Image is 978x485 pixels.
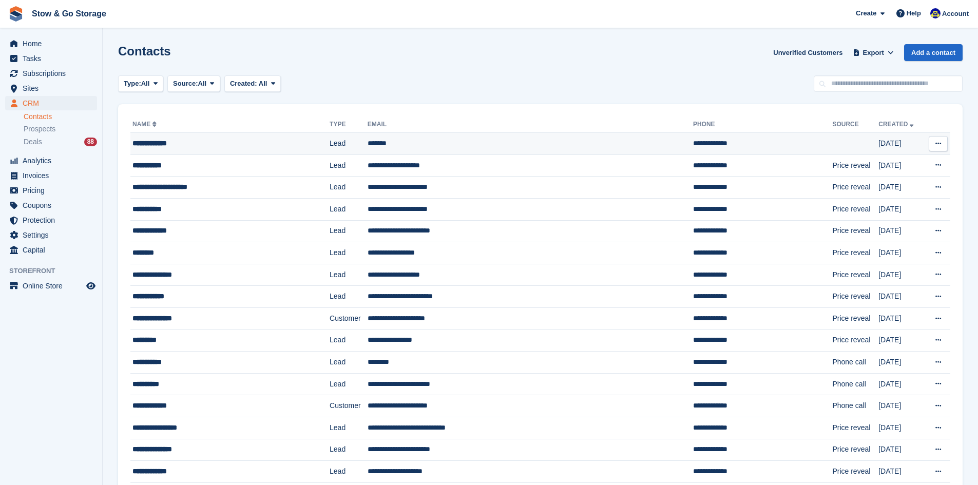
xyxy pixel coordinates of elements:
[863,48,884,58] span: Export
[259,80,267,87] span: All
[330,352,368,374] td: Lead
[878,352,924,374] td: [DATE]
[124,79,141,89] span: Type:
[832,117,878,133] th: Source
[878,307,924,329] td: [DATE]
[832,264,878,286] td: Price reveal
[330,220,368,242] td: Lead
[141,79,150,89] span: All
[330,154,368,177] td: Lead
[167,75,220,92] button: Source: All
[330,198,368,220] td: Lead
[878,439,924,461] td: [DATE]
[330,133,368,155] td: Lead
[173,79,198,89] span: Source:
[23,81,84,95] span: Sites
[878,121,916,128] a: Created
[330,307,368,329] td: Customer
[24,112,97,122] a: Contacts
[8,6,24,22] img: stora-icon-8386f47178a22dfd0bd8f6a31ec36ba5ce8667c1dd55bd0f319d3a0aa187defe.svg
[23,228,84,242] span: Settings
[878,264,924,286] td: [DATE]
[878,198,924,220] td: [DATE]
[832,417,878,439] td: Price reveal
[24,124,55,134] span: Prospects
[24,124,97,134] a: Prospects
[23,243,84,257] span: Capital
[878,461,924,483] td: [DATE]
[224,75,281,92] button: Created: All
[330,242,368,264] td: Lead
[23,153,84,168] span: Analytics
[132,121,159,128] a: Name
[878,373,924,395] td: [DATE]
[23,213,84,227] span: Protection
[832,307,878,329] td: Price reveal
[878,177,924,199] td: [DATE]
[878,133,924,155] td: [DATE]
[832,177,878,199] td: Price reveal
[904,44,963,61] a: Add a contact
[5,279,97,293] a: menu
[907,8,921,18] span: Help
[23,51,84,66] span: Tasks
[5,213,97,227] a: menu
[832,395,878,417] td: Phone call
[832,154,878,177] td: Price reveal
[5,81,97,95] a: menu
[330,117,368,133] th: Type
[878,242,924,264] td: [DATE]
[198,79,207,89] span: All
[23,168,84,183] span: Invoices
[5,243,97,257] a: menu
[832,286,878,308] td: Price reveal
[832,373,878,395] td: Phone call
[832,220,878,242] td: Price reveal
[5,96,97,110] a: menu
[693,117,833,133] th: Phone
[23,198,84,212] span: Coupons
[769,44,847,61] a: Unverified Customers
[5,36,97,51] a: menu
[24,137,97,147] a: Deals 88
[230,80,257,87] span: Created:
[330,395,368,417] td: Customer
[832,329,878,352] td: Price reveal
[84,138,97,146] div: 88
[942,9,969,19] span: Account
[878,329,924,352] td: [DATE]
[330,177,368,199] td: Lead
[851,44,896,61] button: Export
[878,286,924,308] td: [DATE]
[330,329,368,352] td: Lead
[878,154,924,177] td: [DATE]
[5,228,97,242] a: menu
[9,266,102,276] span: Storefront
[832,439,878,461] td: Price reveal
[856,8,876,18] span: Create
[5,153,97,168] a: menu
[330,439,368,461] td: Lead
[330,373,368,395] td: Lead
[832,198,878,220] td: Price reveal
[5,66,97,81] a: menu
[23,36,84,51] span: Home
[28,5,110,22] a: Stow & Go Storage
[878,395,924,417] td: [DATE]
[23,96,84,110] span: CRM
[5,183,97,198] a: menu
[23,183,84,198] span: Pricing
[832,352,878,374] td: Phone call
[832,461,878,483] td: Price reveal
[118,75,163,92] button: Type: All
[878,417,924,439] td: [DATE]
[23,279,84,293] span: Online Store
[85,280,97,292] a: Preview store
[5,198,97,212] a: menu
[930,8,941,18] img: Rob Good-Stephenson
[368,117,693,133] th: Email
[832,242,878,264] td: Price reveal
[5,168,97,183] a: menu
[5,51,97,66] a: menu
[330,417,368,439] td: Lead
